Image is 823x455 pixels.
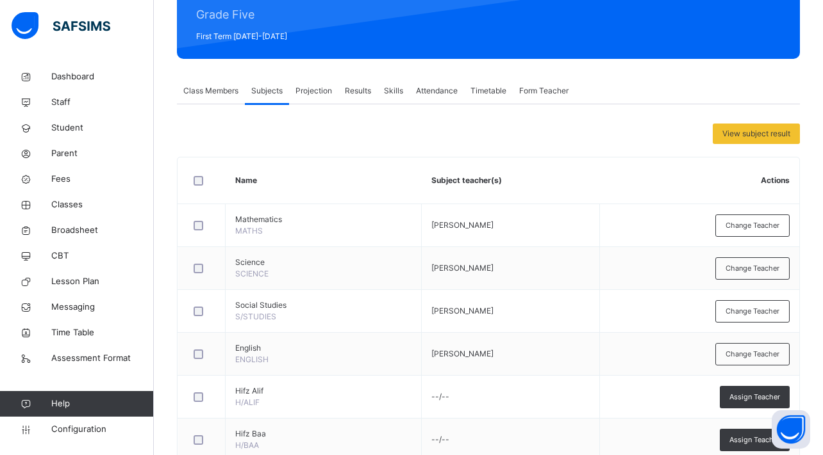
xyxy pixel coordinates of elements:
span: Results [345,85,371,97]
span: SCIENCE [235,269,269,278]
span: [PERSON_NAME] [431,306,494,315]
span: Help [51,397,153,410]
span: Attendance [416,85,458,97]
span: CBT [51,250,154,262]
span: Mathematics [235,214,411,225]
img: safsims [12,12,110,39]
span: View subject result [722,128,790,140]
span: Change Teacher [726,263,779,274]
span: Assign Teacher [729,435,780,445]
span: Change Teacher [726,220,779,231]
span: English [235,342,411,354]
span: Classes [51,198,154,211]
span: Assessment Format [51,352,154,365]
span: Class Members [183,85,238,97]
span: Hifz Alif [235,385,411,397]
span: Staff [51,96,154,109]
span: [PERSON_NAME] [431,263,494,273]
button: Open asap [772,410,810,449]
th: Name [226,157,422,204]
span: [PERSON_NAME] [431,349,494,358]
span: Form Teacher [519,85,569,97]
span: Lesson Plan [51,275,154,288]
th: Subject teacher(s) [422,157,600,204]
span: Change Teacher [726,349,779,360]
span: Skills [384,85,403,97]
td: --/-- [422,376,600,419]
span: [PERSON_NAME] [431,220,494,230]
span: Subjects [251,85,283,97]
span: Time Table [51,326,154,339]
span: Broadsheet [51,224,154,237]
span: Messaging [51,301,154,314]
span: Social Studies [235,299,411,311]
span: Assign Teacher [729,392,780,403]
span: Fees [51,173,154,186]
span: Science [235,257,411,268]
span: Dashboard [51,70,154,83]
span: S/STUDIES [235,312,276,321]
span: Projection [295,85,332,97]
span: Timetable [470,85,506,97]
span: Hifz Baa [235,428,411,440]
span: H/BAA [235,440,259,450]
span: MATHS [235,226,263,235]
th: Actions [600,157,799,204]
span: Parent [51,147,154,160]
span: ENGLISH [235,355,269,364]
span: H/ALIF [235,397,260,407]
span: Change Teacher [726,306,779,317]
span: Student [51,122,154,134]
span: Configuration [51,423,153,436]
